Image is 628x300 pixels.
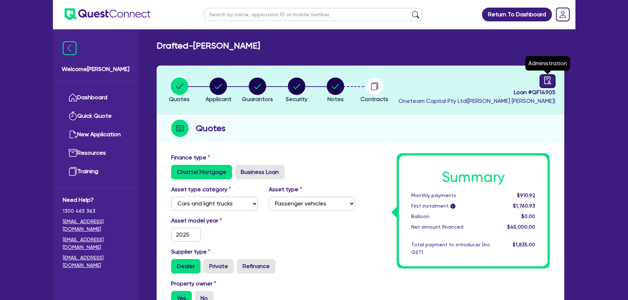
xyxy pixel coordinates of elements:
[241,77,273,104] button: Guarantors
[553,5,572,24] a: Dropdown toggle
[398,88,555,97] span: Loan # QF14905
[169,96,190,103] span: Quotes
[171,185,231,194] label: Asset type category
[63,125,128,144] a: New Application
[63,162,128,181] a: Training
[157,41,260,51] h2: Drafted - [PERSON_NAME]
[63,254,128,269] a: [EMAIL_ADDRESS][DOMAIN_NAME]
[513,242,535,247] span: $1,835.00
[63,107,128,125] a: Quick Quote
[206,96,231,103] span: Applicant
[360,96,388,103] span: Contracts
[411,168,535,186] h1: Summary
[513,203,535,209] span: $1,760.93
[269,185,302,194] label: Asset type
[69,130,77,139] img: new-application
[327,96,344,103] span: Notes
[204,8,422,21] input: Search by name, application ID or mobile number...
[196,122,226,135] h2: Quotes
[171,279,216,288] label: Property owner
[406,213,496,220] div: Balloon
[286,96,307,103] span: Security
[69,167,77,176] img: training
[521,213,535,219] span: $0.00
[171,259,201,274] label: Dealer
[398,97,555,104] span: Oneteam Capital Pty Ltd ( [PERSON_NAME] [PERSON_NAME] )
[406,202,496,210] div: First instalment
[525,56,570,71] div: Administration
[517,192,535,198] span: $910.92
[235,165,285,179] label: Business Loan
[360,77,389,104] button: Contracts
[450,204,455,209] span: i
[171,153,210,162] label: Finance type
[63,41,77,55] img: icon-menu-close
[242,96,273,103] span: Guarantors
[285,77,308,104] button: Security
[482,8,552,21] a: Return To Dashboard
[406,192,496,199] div: Monthly payments
[171,120,189,137] img: step-icon
[169,77,190,104] button: Quotes
[326,77,344,104] button: Notes
[69,112,77,120] img: quick-quote
[65,8,150,20] img: quest-connect-logo-blue
[544,76,551,84] span: audit
[205,77,232,104] button: Applicant
[63,218,128,233] a: [EMAIL_ADDRESS][DOMAIN_NAME]
[540,74,555,88] a: audit
[507,224,535,230] span: $45,000.00
[171,165,232,179] label: Chattel Mortgage
[63,236,128,251] a: [EMAIL_ADDRESS][DOMAIN_NAME]
[406,241,496,256] div: Total payment to introducer (inc GST)
[166,216,263,225] label: Asset model year
[63,88,128,107] a: Dashboard
[63,196,128,204] span: Need Help?
[171,247,210,256] label: Supplier type
[203,259,234,274] label: Private
[63,207,128,215] span: 1300 465 363
[406,223,496,231] div: Net amount financed
[69,149,77,157] img: resources
[237,259,276,274] label: Refinance
[62,65,129,74] span: Welcome [PERSON_NAME]
[63,144,128,162] a: Resources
